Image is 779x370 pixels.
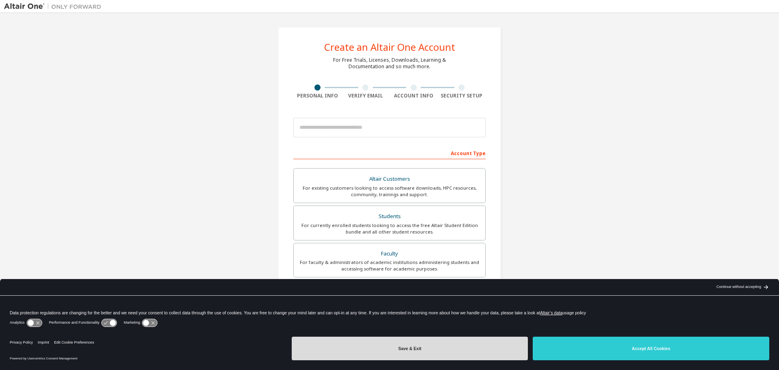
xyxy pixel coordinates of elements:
[324,42,455,52] div: Create an Altair One Account
[299,173,480,185] div: Altair Customers
[4,2,105,11] img: Altair One
[299,222,480,235] div: For currently enrolled students looking to access the free Altair Student Edition bundle and all ...
[299,259,480,272] div: For faculty & administrators of academic institutions administering students and accessing softwa...
[299,248,480,260] div: Faculty
[293,146,486,159] div: Account Type
[342,93,390,99] div: Verify Email
[438,93,486,99] div: Security Setup
[389,93,438,99] div: Account Info
[293,93,342,99] div: Personal Info
[299,211,480,222] div: Students
[299,185,480,198] div: For existing customers looking to access software downloads, HPC resources, community, trainings ...
[333,57,446,70] div: For Free Trials, Licenses, Downloads, Learning & Documentation and so much more.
